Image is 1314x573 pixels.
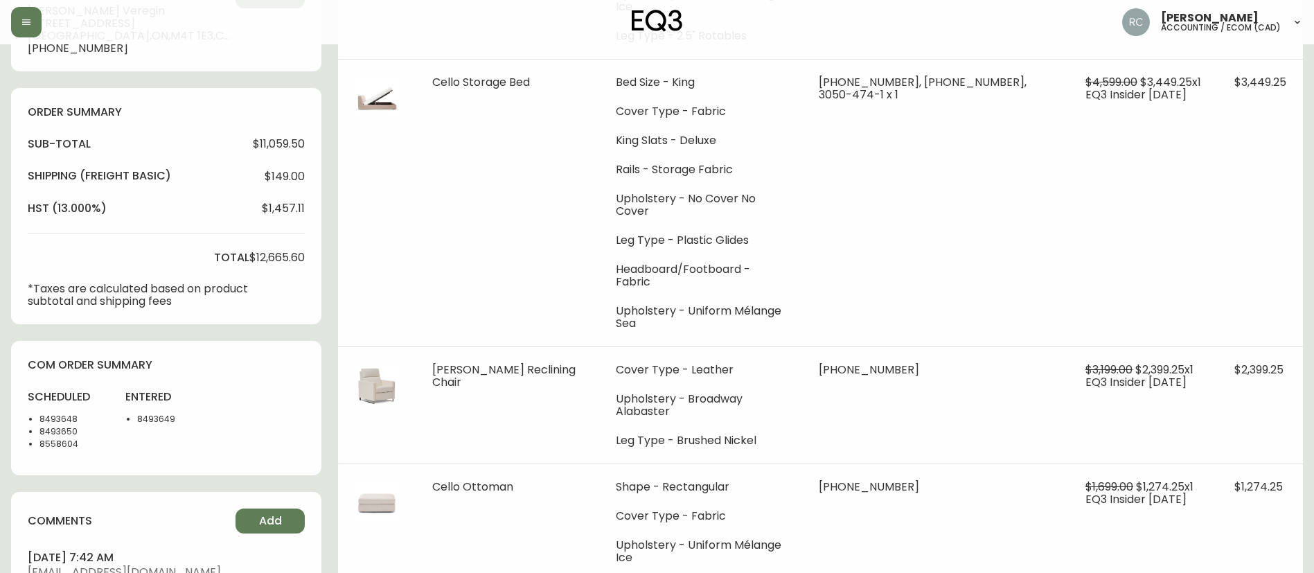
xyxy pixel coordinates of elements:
li: Upholstery - Uniform Mélange Sea [616,305,785,330]
img: 84edb755-b885-4e1a-900e-2bb0f6d5970a.jpg [355,481,399,525]
h4: order summary [28,105,305,120]
li: Bed Size - King [616,76,785,89]
li: Cover Type - Fabric [616,510,785,522]
h4: hst (13.000%) [28,201,107,216]
span: [PHONE_NUMBER], [PHONE_NUMBER], 3050-474-1 x 1 [819,74,1027,103]
span: $1,699.00 [1085,479,1133,495]
span: EQ3 Insider [DATE] [1085,374,1187,390]
span: [PERSON_NAME] Reclining Chair [432,362,576,390]
h4: entered [125,389,206,405]
span: $1,457.11 [262,202,305,215]
button: Add [236,509,305,534]
li: 8493648 [39,413,109,425]
span: $2,399.25 [1234,362,1284,378]
img: logo [632,10,683,32]
span: $2,399.25 x 1 [1135,362,1193,378]
li: Headboard/Footboard - Fabric [616,263,785,288]
h5: accounting / ecom (cad) [1161,24,1281,32]
li: 8493649 [137,413,206,425]
li: King Slats - Deluxe [616,134,785,147]
span: EQ3 Insider [DATE] [1085,491,1187,507]
img: f4ba4e02bd060be8f1386e3ca455bd0e [1122,8,1150,36]
img: 7cbf62ac-b9aa-4b17-a8dd-0f70219abc06.jpg [355,364,399,408]
li: Rails - Storage Fabric [616,164,785,176]
img: 45241420-8630-4ac5-a831-cec8f4bef19eOptional[cello-queen-fabric-storage-bed].jpg [355,76,399,121]
li: Leg Type - Brushed Nickel [616,434,785,447]
h4: com order summary [28,358,305,373]
span: $3,449.25 x 1 [1140,74,1201,90]
span: Add [259,513,282,529]
span: Cello Storage Bed [432,74,530,90]
li: 8493650 [39,425,109,438]
h4: Shipping ( Freight Basic ) [28,168,171,184]
li: Leg Type - Plastic Glides [616,234,785,247]
span: $11,059.50 [253,138,305,150]
span: [PHONE_NUMBER] [819,362,919,378]
p: *Taxes are calculated based on product subtotal and shipping fees [28,283,249,308]
span: $149.00 [265,170,305,183]
h4: scheduled [28,389,109,405]
li: Cover Type - Fabric [616,105,785,118]
h4: sub-total [28,136,91,152]
span: Cello Ottoman [432,479,513,495]
span: [PHONE_NUMBER] [819,479,919,495]
span: $3,449.25 [1234,74,1286,90]
span: $1,274.25 [1234,479,1283,495]
span: $3,199.00 [1085,362,1133,378]
span: $12,665.60 [249,252,305,264]
h4: comments [28,513,92,529]
span: EQ3 Insider [DATE] [1085,87,1187,103]
h4: [DATE] 7:42 am [28,550,305,565]
span: [PHONE_NUMBER] [28,42,230,55]
span: $1,274.25 x 1 [1136,479,1193,495]
span: $4,599.00 [1085,74,1137,90]
li: 8558604 [39,438,109,450]
li: Shape - Rectangular [616,481,785,493]
h4: total [214,250,249,265]
li: Cover Type - Leather [616,364,785,376]
li: Upholstery - No Cover No Cover [616,193,785,218]
span: [PERSON_NAME] [1161,12,1259,24]
li: Upholstery - Broadway Alabaster [616,393,785,418]
li: Upholstery - Uniform Mélange Ice [616,539,785,564]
